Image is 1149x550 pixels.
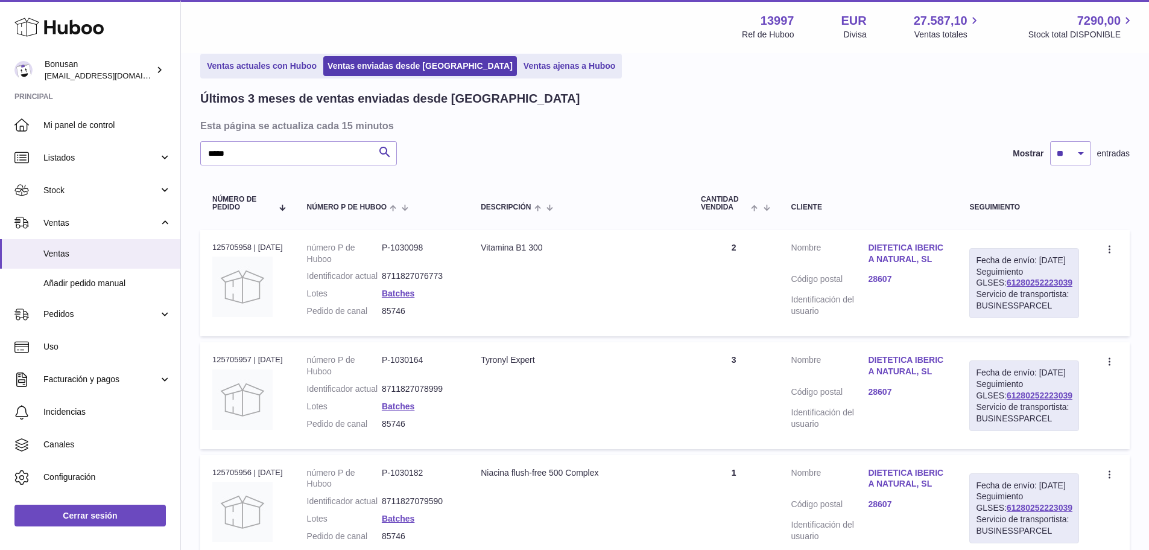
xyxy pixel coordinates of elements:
span: Stock total DISPONIBLE [1028,29,1135,40]
td: 3 [689,342,779,449]
span: número P de Huboo [307,203,387,211]
div: Divisa [844,29,867,40]
a: Cerrar sesión [14,505,166,526]
dd: P-1030164 [382,354,457,377]
dt: Lotes [307,401,382,412]
img: no-photo.jpg [212,369,273,430]
dt: Código postal [791,386,869,401]
a: Ventas actuales con Huboo [203,56,321,76]
dt: Lotes [307,288,382,299]
dt: Código postal [791,499,869,513]
span: Ventas [43,217,159,229]
label: Mostrar [1013,148,1043,159]
dd: P-1030182 [382,467,457,490]
h3: Esta página se actualiza cada 15 minutos [200,119,1127,132]
a: Ventas ajenas a Huboo [519,56,620,76]
dd: 85746 [382,418,457,430]
span: Mi panel de control [43,120,171,131]
strong: EUR [841,13,866,29]
img: no-photo.jpg [212,257,273,317]
dd: P-1030098 [382,242,457,265]
dt: Identificación del usuario [791,294,869,317]
span: Facturación y pagos [43,374,159,385]
div: Seguimiento GLSES: [969,360,1079,430]
strong: 13997 [761,13,794,29]
span: Añadir pedido manual [43,278,171,289]
dt: Identificador actual [307,496,382,507]
div: Servicio de transportista: BUSINESSPARCEL [976,401,1072,424]
a: 28607 [868,499,945,510]
dt: Identificación del usuario [791,407,869,430]
span: [EMAIL_ADDRESS][DOMAIN_NAME] [45,71,177,80]
span: Cantidad vendida [701,196,748,211]
div: Fecha de envío: [DATE] [976,367,1072,379]
span: Número de pedido [212,196,272,211]
span: Listados [43,152,159,164]
span: Descripción [481,203,531,211]
a: DIETETICA IBERICA NATURAL, SL [868,354,945,377]
dt: Nombre [791,242,869,268]
img: no-photo.jpg [212,482,273,542]
dt: número P de Huboo [307,467,382,490]
div: Cliente [791,203,946,211]
div: 125705957 | [DATE] [212,354,283,365]
dt: Pedido de canal [307,531,382,542]
a: 61280252223039 [1007,278,1072,287]
dt: Nombre [791,467,869,493]
dt: Pedido de canal [307,418,382,430]
dt: Identificación del usuario [791,519,869,542]
div: 125705958 | [DATE] [212,242,283,253]
span: Uso [43,341,171,353]
a: Batches [382,514,414,523]
div: Servicio de transportista: BUSINESSPARCEL [976,514,1072,537]
dt: Nombre [791,354,869,380]
dd: 8711827078999 [382,383,457,395]
a: 7290,00 Stock total DISPONIBLE [1028,13,1135,40]
div: 125705956 | [DATE] [212,467,283,478]
img: internalAdmin-13997@internal.huboo.com [14,61,33,79]
span: Configuración [43,472,171,483]
dt: Pedido de canal [307,305,382,317]
div: Ref de Huboo [742,29,794,40]
div: Seguimiento [969,203,1079,211]
a: 61280252223039 [1007,391,1072,400]
a: Batches [382,401,414,411]
a: 28607 [868,386,945,398]
div: Fecha de envío: [DATE] [976,255,1072,266]
span: entradas [1097,148,1130,159]
span: Stock [43,185,159,196]
div: Tyronyl Expert [481,354,677,366]
span: Pedidos [43,309,159,320]
dt: número P de Huboo [307,354,382,377]
dd: 85746 [382,531,457,542]
a: Batches [382,289,414,298]
div: Vitamina B1 300 [481,242,677,254]
dt: Código postal [791,273,869,288]
span: Canales [43,439,171,450]
div: Bonusan [45,59,153,82]
dt: Identificador actual [307,270,382,282]
dd: 8711827076773 [382,270,457,282]
a: 27.587,10 Ventas totales [914,13,981,40]
a: DIETETICA IBERICA NATURAL, SL [868,467,945,490]
div: Seguimiento GLSES: [969,248,1079,318]
span: Incidencias [43,406,171,418]
a: DIETETICA IBERICA NATURAL, SL [868,242,945,265]
div: Seguimiento GLSES: [969,473,1079,543]
div: Servicio de transportista: BUSINESSPARCEL [976,289,1072,312]
span: Ventas totales [914,29,981,40]
div: Niacina flush-free 500 Complex [481,467,677,479]
dt: número P de Huboo [307,242,382,265]
a: 61280252223039 [1007,503,1072,513]
div: Fecha de envío: [DATE] [976,480,1072,491]
dd: 85746 [382,305,457,317]
h2: Últimos 3 meses de ventas enviadas desde [GEOGRAPHIC_DATA] [200,91,580,107]
td: 2 [689,230,779,336]
span: 7290,00 [1077,13,1121,29]
dt: Identificador actual [307,383,382,395]
a: 28607 [868,273,945,285]
a: Ventas enviadas desde [GEOGRAPHIC_DATA] [323,56,517,76]
span: 27.587,10 [914,13,967,29]
dd: 8711827079590 [382,496,457,507]
span: Ventas [43,248,171,260]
